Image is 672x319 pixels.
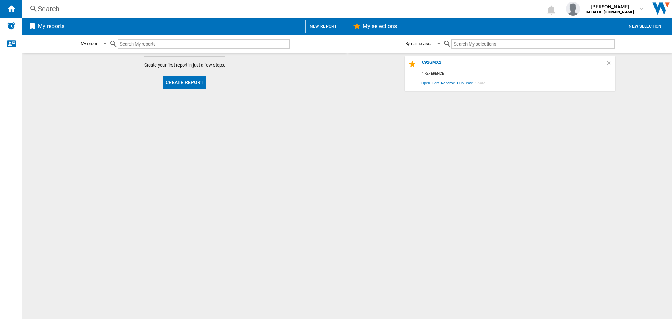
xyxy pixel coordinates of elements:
button: New report [305,20,341,33]
span: Open [420,78,432,88]
div: Search [38,4,521,14]
div: C92GMX2 [420,60,605,69]
b: CATALOG [DOMAIN_NAME] [586,10,634,14]
span: Duplicate [456,78,474,88]
span: Share [474,78,486,88]
h2: My reports [36,20,66,33]
img: alerts-logo.svg [7,22,15,30]
input: Search My reports [118,39,290,49]
span: Create your first report in just a few steps. [144,62,225,68]
button: New selection [624,20,666,33]
div: My order [80,41,97,46]
input: Search My selections [451,39,614,49]
span: [PERSON_NAME] [586,3,634,10]
div: Delete [605,60,615,69]
img: profile.jpg [566,2,580,16]
span: Edit [431,78,440,88]
button: Create report [163,76,206,89]
div: By name asc. [405,41,432,46]
span: Rename [440,78,456,88]
h2: My selections [361,20,398,33]
div: 1 reference [420,69,615,78]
